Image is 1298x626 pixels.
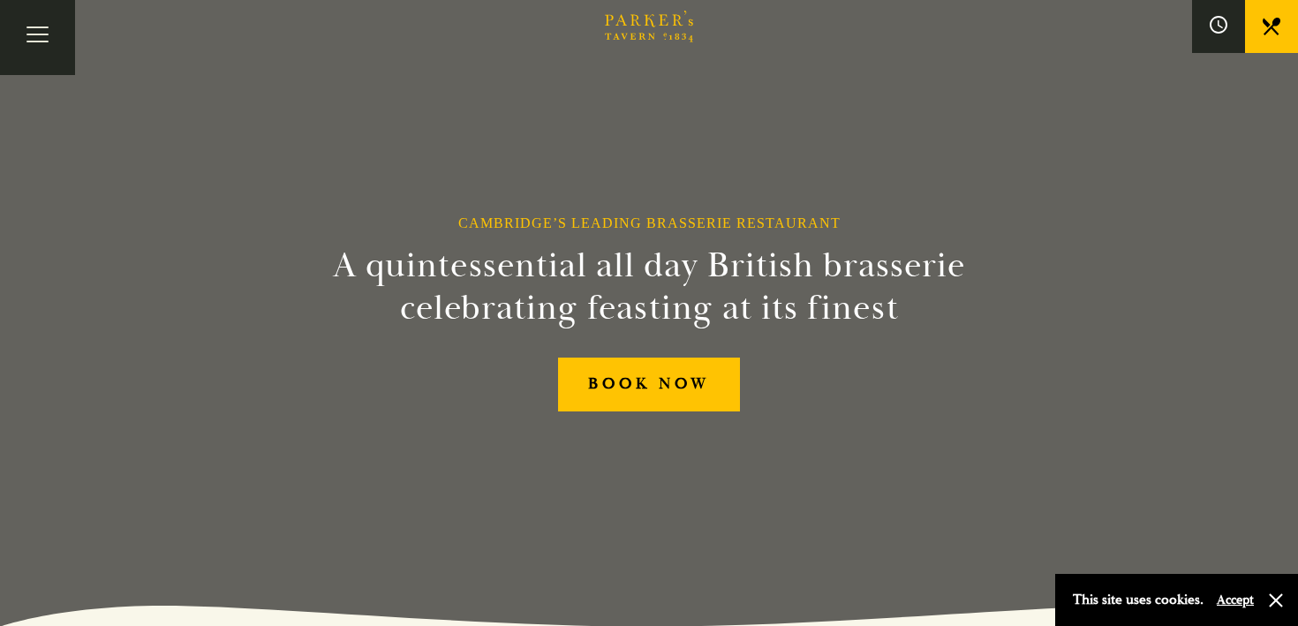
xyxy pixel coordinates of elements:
h2: A quintessential all day British brasserie celebrating feasting at its finest [246,245,1052,329]
h1: Cambridge’s Leading Brasserie Restaurant [458,215,841,231]
a: BOOK NOW [558,358,740,411]
p: This site uses cookies. [1073,587,1204,613]
button: Accept [1217,592,1254,608]
button: Close and accept [1267,592,1285,609]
